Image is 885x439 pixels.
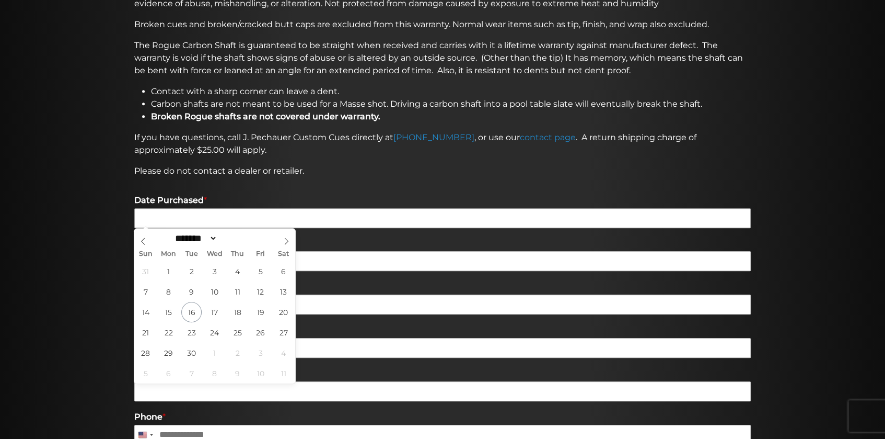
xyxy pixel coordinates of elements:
span: October 5, 2025 [135,363,156,384]
span: October 1, 2025 [204,343,225,363]
li: Carbon shafts are not meant to be used for a Masse shot. Driving a carbon shaft into a pool table... [151,98,751,110]
span: September 16, 2025 [181,302,202,322]
span: September 7, 2025 [135,282,156,302]
span: October 6, 2025 [158,363,179,384]
a: contact page [520,132,576,142]
span: October 3, 2025 [250,343,271,363]
span: September 8, 2025 [158,282,179,302]
span: October 8, 2025 [204,363,225,384]
span: Wed [203,251,226,257]
a: [PHONE_NUMBER] [393,132,474,142]
label: Full Name [134,325,751,336]
span: September 6, 2025 [273,261,294,282]
label: Dealer Name [134,239,751,250]
span: September 21, 2025 [135,322,156,343]
span: Sat [272,251,295,257]
span: Mon [157,251,180,257]
span: September 27, 2025 [273,322,294,343]
span: August 31, 2025 [135,261,156,282]
strong: Broken Rogue shafts are not covered under warranty. [151,111,380,121]
span: October 4, 2025 [273,343,294,363]
p: If you have questions, call J. Pechauer Custom Cues directly at , or use our . A return shipping ... [134,131,751,156]
span: September 12, 2025 [250,282,271,302]
span: September 22, 2025 [158,322,179,343]
span: September 14, 2025 [135,302,156,322]
span: September 10, 2025 [204,282,225,302]
span: September 23, 2025 [181,322,202,343]
p: Broken cues and broken/cracked butt caps are excluded from this warranty. Normal wear items such ... [134,18,751,31]
span: Thu [226,251,249,257]
span: October 11, 2025 [273,363,294,384]
span: September 9, 2025 [181,282,202,302]
li: Contact with a sharp corner can leave a dent. [151,85,751,98]
label: Cue Model [134,282,751,292]
span: September 1, 2025 [158,261,179,282]
span: October 9, 2025 [227,363,248,384]
label: Date Purchased [134,195,751,206]
span: September 3, 2025 [204,261,225,282]
select: Month [171,233,217,244]
span: September 13, 2025 [273,282,294,302]
span: September 20, 2025 [273,302,294,322]
span: September 24, 2025 [204,322,225,343]
span: September 5, 2025 [250,261,271,282]
span: September 29, 2025 [158,343,179,363]
p: The Rogue Carbon Shaft is guaranteed to be straight when received and carries with it a lifetime ... [134,39,751,77]
span: September 4, 2025 [227,261,248,282]
span: September 17, 2025 [204,302,225,322]
input: Year [217,233,258,244]
span: October 10, 2025 [250,363,271,384]
label: Phone [134,412,751,423]
span: September 19, 2025 [250,302,271,322]
span: September 25, 2025 [227,322,248,343]
span: September 2, 2025 [181,261,202,282]
span: October 2, 2025 [227,343,248,363]
span: September 28, 2025 [135,343,156,363]
label: Address [134,368,751,379]
span: September 18, 2025 [227,302,248,322]
span: October 7, 2025 [181,363,202,384]
span: September 15, 2025 [158,302,179,322]
p: Please do not contact a dealer or retailer. [134,165,751,177]
span: Tue [180,251,203,257]
span: Sun [134,251,157,257]
span: September 26, 2025 [250,322,271,343]
span: September 30, 2025 [181,343,202,363]
span: Fri [249,251,272,257]
span: September 11, 2025 [227,282,248,302]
